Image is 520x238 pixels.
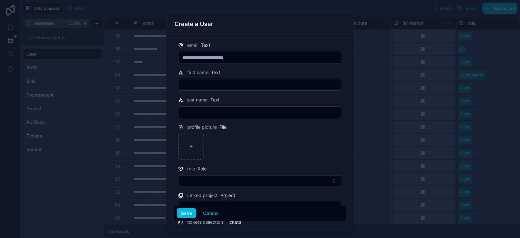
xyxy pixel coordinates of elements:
[198,165,207,172] span: Role
[178,175,342,186] button: Select Button
[187,219,223,225] span: tickets collection
[187,192,218,199] span: Linked project
[175,20,213,28] h3: Create a User
[187,69,208,76] span: first name
[226,219,241,225] span: Tickets
[177,208,196,218] button: Save
[211,69,220,76] span: Text
[220,192,235,199] span: Project
[187,165,195,172] span: role
[178,202,342,213] button: Select Button
[199,208,223,218] button: Cancel
[201,42,210,48] span: Text
[210,97,220,103] span: Text
[187,97,208,103] span: last name
[187,124,217,130] span: profile picture
[187,42,198,48] span: email
[219,124,227,130] span: File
